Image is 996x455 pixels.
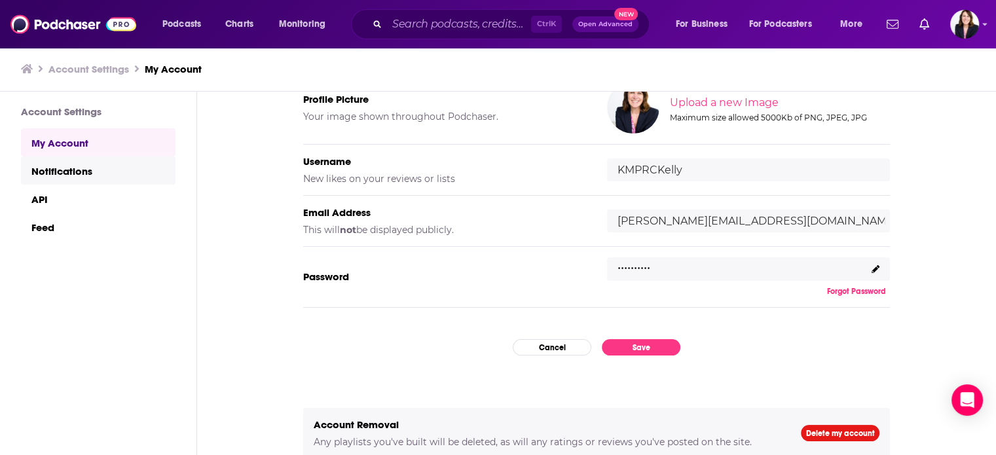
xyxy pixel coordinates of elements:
[741,14,831,35] button: open menu
[225,15,253,33] span: Charts
[614,8,638,20] span: New
[607,81,659,134] img: Your profile image
[21,213,175,241] a: Feed
[607,209,890,232] input: email
[387,14,531,35] input: Search podcasts, credits, & more...
[914,13,934,35] a: Show notifications dropdown
[823,286,890,297] button: Forgot Password
[602,339,680,355] button: Save
[578,21,633,27] span: Open Advanced
[363,9,662,39] div: Search podcasts, credits, & more...
[303,111,586,122] h5: Your image shown throughout Podchaser.
[303,173,586,185] h5: New likes on your reviews or lists
[270,14,342,35] button: open menu
[950,10,979,39] span: Logged in as KMPRCKelly
[21,156,175,185] a: Notifications
[303,224,586,236] h5: This will be displayed publicly.
[618,254,650,273] p: ..........
[676,15,728,33] span: For Business
[314,418,780,431] h5: Account Removal
[749,15,812,33] span: For Podcasters
[340,224,356,236] b: not
[21,185,175,213] a: API
[303,155,586,168] h5: Username
[951,384,983,416] div: Open Intercom Messenger
[10,12,136,37] img: Podchaser - Follow, Share and Rate Podcasts
[950,10,979,39] img: User Profile
[513,339,591,355] button: Cancel
[881,13,904,35] a: Show notifications dropdown
[162,15,201,33] span: Podcasts
[670,113,887,122] div: Maximum size allowed 5000Kb of PNG, JPEG, JPG
[950,10,979,39] button: Show profile menu
[21,105,175,118] h3: Account Settings
[217,14,261,35] a: Charts
[303,206,586,219] h5: Email Address
[303,270,586,283] h5: Password
[314,436,780,448] h5: Any playlists you've built will be deleted, as will any ratings or reviews you've posted on the s...
[145,63,202,75] a: My Account
[572,16,638,32] button: Open AdvancedNew
[153,14,218,35] button: open menu
[831,14,879,35] button: open menu
[667,14,744,35] button: open menu
[840,15,862,33] span: More
[21,128,175,156] a: My Account
[801,425,879,441] a: Delete my account
[279,15,325,33] span: Monitoring
[48,63,129,75] a: Account Settings
[303,93,586,105] h5: Profile Picture
[607,158,890,181] input: username
[531,16,562,33] span: Ctrl K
